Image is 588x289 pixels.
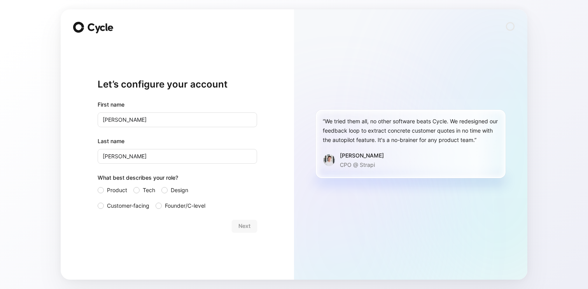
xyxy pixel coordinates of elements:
span: Tech [143,186,155,195]
span: Customer-facing [107,201,149,210]
div: “We tried them all, no other software beats Cycle. We redesigned our feedback loop to extract con... [323,117,499,145]
label: Last name [98,137,257,146]
div: [PERSON_NAME] [340,151,384,160]
input: John [98,112,257,127]
span: Product [107,186,127,195]
div: What best describes your role? [98,173,257,186]
input: Doe [98,149,257,164]
span: Design [171,186,188,195]
div: First name [98,100,257,109]
span: Founder/C-level [165,201,205,210]
p: CPO @ Strapi [340,160,384,170]
h1: Let’s configure your account [98,78,257,91]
